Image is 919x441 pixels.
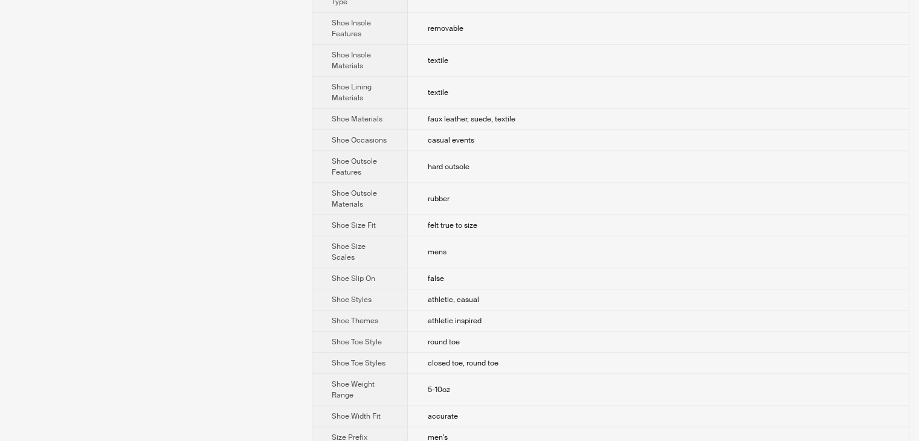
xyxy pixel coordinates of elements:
[427,135,474,145] span: casual events
[427,220,477,230] span: felt true to size
[427,194,449,204] span: rubber
[332,18,371,39] span: Shoe Insole Features
[427,162,469,172] span: hard outsole
[427,411,457,421] span: accurate
[427,385,450,394] span: 5-10oz
[427,358,498,368] span: closed toe, round toe
[332,337,382,347] span: Shoe Toe Style
[427,247,446,257] span: mens
[427,316,481,326] span: athletic inspired
[332,82,372,103] span: Shoe Lining Materials
[332,358,385,368] span: Shoe Toe Styles
[332,50,371,71] span: Shoe Insole Materials
[427,24,463,33] span: removable
[427,56,448,65] span: textile
[332,135,387,145] span: Shoe Occasions
[427,114,515,124] span: faux leather, suede, textile
[332,242,366,262] span: Shoe Size Scales
[332,379,375,400] span: Shoe Weight Range
[427,274,443,283] span: false
[427,295,479,304] span: athletic, casual
[332,295,372,304] span: Shoe Styles
[332,156,377,177] span: Shoe Outsole Features
[427,88,448,97] span: textile
[332,114,382,124] span: Shoe Materials
[332,316,378,326] span: Shoe Themes
[427,337,459,347] span: round toe
[332,274,375,283] span: Shoe Slip On
[332,411,381,421] span: Shoe Width Fit
[332,188,377,209] span: Shoe Outsole Materials
[332,220,376,230] span: Shoe Size Fit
